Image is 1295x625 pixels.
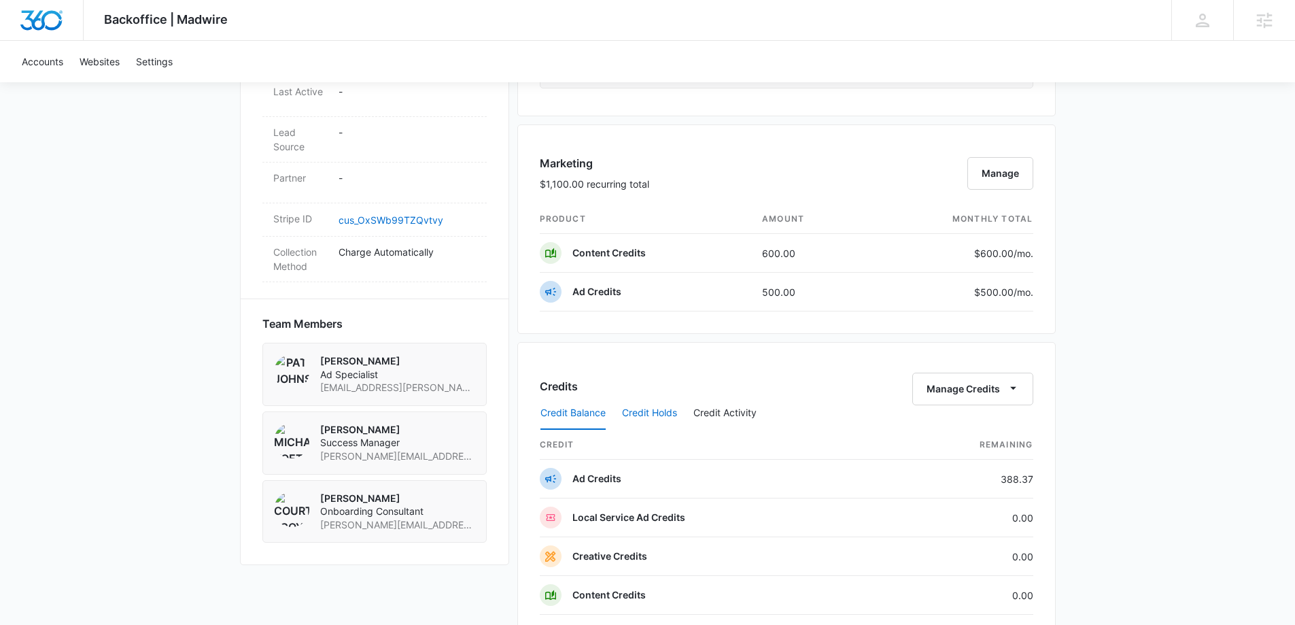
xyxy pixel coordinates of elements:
[339,171,476,185] p: -
[751,273,867,311] td: 500.00
[320,492,475,505] p: [PERSON_NAME]
[540,177,649,191] p: $1,100.00 recurring total
[969,246,1033,260] p: $600.00
[751,234,867,273] td: 600.00
[320,518,475,532] span: [PERSON_NAME][EMAIL_ADDRESS][PERSON_NAME][DOMAIN_NAME]
[751,205,867,234] th: amount
[274,354,309,390] img: Pat Johnson
[320,505,475,518] span: Onboarding Consultant
[889,430,1033,460] th: Remaining
[274,423,309,458] img: Michael Koethe
[262,76,487,117] div: Last Active-
[572,246,646,260] p: Content Credits
[540,205,752,234] th: product
[262,316,343,332] span: Team Members
[320,436,475,450] span: Success Manager
[320,381,475,394] span: [EMAIL_ADDRESS][PERSON_NAME][DOMAIN_NAME]
[572,285,621,299] p: Ad Credits
[262,203,487,237] div: Stripe IDcus_OxSWb99TZQvtvy
[540,430,889,460] th: credit
[889,576,1033,615] td: 0.00
[540,155,649,171] h3: Marketing
[320,450,475,463] span: [PERSON_NAME][EMAIL_ADDRESS][PERSON_NAME][DOMAIN_NAME]
[104,12,228,27] span: Backoffice | Madwire
[969,285,1033,299] p: $500.00
[572,550,647,563] p: Creative Credits
[889,460,1033,499] td: 388.37
[273,125,328,154] dt: Lead Source
[273,171,328,185] dt: Partner
[128,41,181,82] a: Settings
[339,125,476,139] p: -
[274,492,309,527] img: Courtney Coy
[262,117,487,163] div: Lead Source-
[273,212,328,226] dt: Stripe ID
[540,378,578,394] h3: Credits
[572,511,685,524] p: Local Service Ad Credits
[273,245,328,273] dt: Collection Method
[1014,248,1033,259] span: /mo.
[693,397,757,430] button: Credit Activity
[889,537,1033,576] td: 0.00
[273,84,328,99] dt: Last Active
[339,214,443,226] a: cus_OxSWb99TZQvtvy
[540,397,606,430] button: Credit Balance
[572,588,646,602] p: Content Credits
[572,472,621,486] p: Ad Credits
[889,499,1033,537] td: 0.00
[320,354,475,368] p: [PERSON_NAME]
[1014,286,1033,298] span: /mo.
[912,373,1033,405] button: Manage Credits
[967,157,1033,190] button: Manage
[71,41,128,82] a: Websites
[339,84,476,99] p: -
[262,163,487,203] div: Partner-
[320,368,475,382] span: Ad Specialist
[262,237,487,282] div: Collection MethodCharge Automatically
[14,41,71,82] a: Accounts
[867,205,1033,234] th: monthly total
[622,397,677,430] button: Credit Holds
[320,423,475,437] p: [PERSON_NAME]
[339,245,476,259] p: Charge Automatically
